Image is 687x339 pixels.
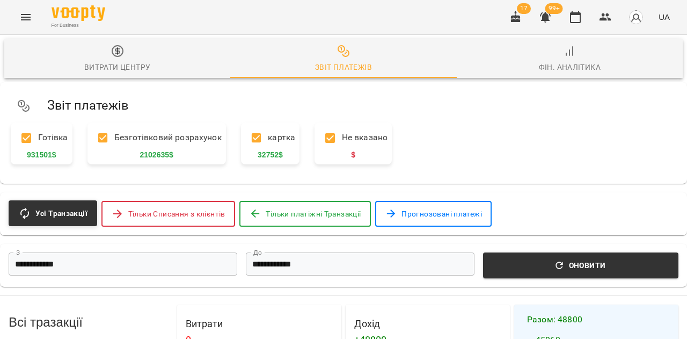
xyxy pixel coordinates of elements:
[545,3,563,14] span: 99+
[628,10,644,25] img: avatar_s.png
[52,5,105,21] img: Voopty Logo
[13,4,39,30] button: Menu
[92,127,222,149] p: Безготівковий розрахунок
[401,207,482,220] span: Прогнозовані платежі
[659,11,670,23] span: UA
[517,3,531,14] span: 17
[654,7,674,27] button: UA
[266,207,361,220] span: Тільки платіжні Транзакції
[483,253,678,278] button: Оновити
[84,61,151,74] div: Витрати центру
[52,22,105,29] span: For Business
[9,315,173,329] h3: Всі тразакції
[101,201,235,227] button: Тільки Списання з клієнтів
[186,319,333,329] h4: Витрати
[15,127,68,149] p: Готівка
[47,97,670,114] h5: Звіт платежів
[140,149,173,160] span: 2102635 $
[239,201,371,227] button: Тільки платіжні Транзакції
[128,207,225,220] span: Тільки Списання з клієнтів
[245,127,295,149] p: картка
[9,200,97,226] button: Усі Транзакції
[258,149,283,160] span: 32752 $
[539,61,601,74] div: Фін. Аналітика
[315,61,372,74] div: Звіт платежів
[527,313,666,326] h4: Разом : 48800
[319,127,388,149] p: Не вказано
[489,259,672,272] span: Оновити
[354,319,501,329] h4: Дохід
[351,149,355,160] span: $
[375,201,492,227] button: Прогнозовані платежі
[35,207,88,220] span: Усі Транзакції
[27,149,56,160] span: 931501 $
